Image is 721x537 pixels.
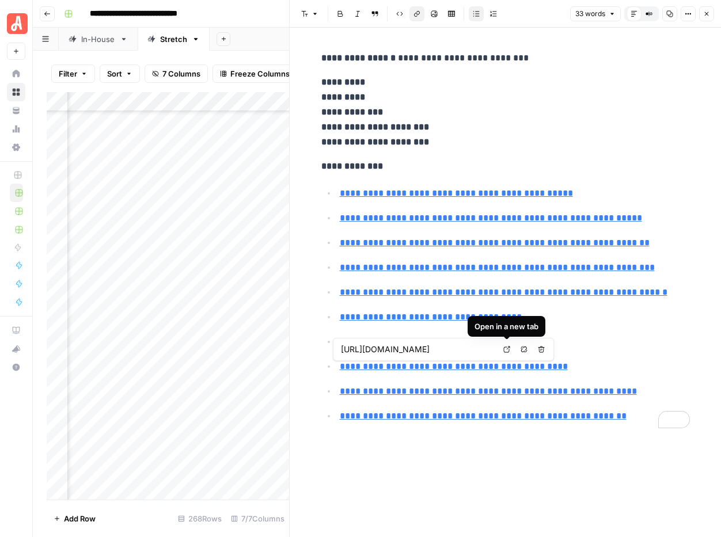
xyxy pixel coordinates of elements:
[173,509,226,528] div: 268 Rows
[47,509,103,528] button: Add Row
[59,28,138,51] a: In-House
[59,68,77,79] span: Filter
[7,340,25,358] button: What's new?
[7,9,25,38] button: Workspace: Angi
[64,513,96,524] span: Add Row
[160,33,187,45] div: Stretch
[226,509,289,528] div: 7/7 Columns
[162,68,200,79] span: 7 Columns
[212,64,297,83] button: Freeze Columns
[575,9,605,19] span: 33 words
[7,13,28,34] img: Angi Logo
[230,68,290,79] span: Freeze Columns
[7,83,25,101] a: Browse
[314,46,697,433] div: To enrich screen reader interactions, please activate Accessibility in Grammarly extension settings
[7,120,25,138] a: Usage
[7,358,25,376] button: Help + Support
[7,101,25,120] a: Your Data
[7,138,25,157] a: Settings
[570,6,621,21] button: 33 words
[100,64,140,83] button: Sort
[7,321,25,340] a: AirOps Academy
[145,64,208,83] button: 7 Columns
[51,64,95,83] button: Filter
[7,64,25,83] a: Home
[81,33,115,45] div: In-House
[107,68,122,79] span: Sort
[138,28,210,51] a: Stretch
[475,321,538,332] div: Open in a new tab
